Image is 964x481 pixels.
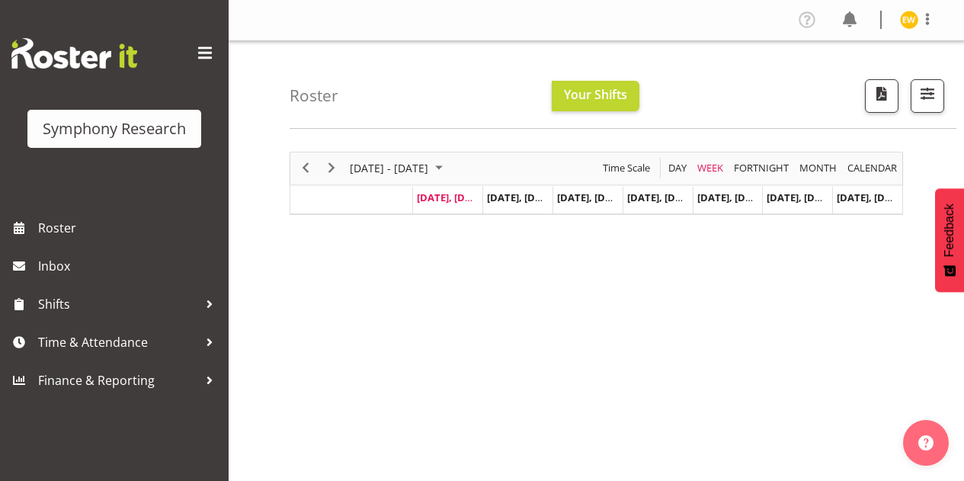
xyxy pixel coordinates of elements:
[696,159,725,178] span: Week
[557,191,626,204] span: [DATE], [DATE]
[627,191,697,204] span: [DATE], [DATE]
[935,188,964,292] button: Feedback - Show survey
[732,159,790,178] span: Fortnight
[918,435,934,451] img: help-xxl-2.png
[38,255,221,277] span: Inbox
[798,159,838,178] span: Month
[732,159,792,178] button: Fortnight
[344,152,452,184] div: October 06 - 12, 2025
[296,159,316,178] button: Previous
[601,159,652,178] span: Time Scale
[666,159,690,178] button: Timeline Day
[943,204,956,257] span: Feedback
[487,191,556,204] span: [DATE], [DATE]
[900,11,918,29] img: enrica-walsh11863.jpg
[845,159,900,178] button: Month
[322,159,342,178] button: Next
[600,159,653,178] button: Time Scale
[290,87,338,104] h4: Roster
[38,369,198,392] span: Finance & Reporting
[38,331,198,354] span: Time & Attendance
[695,159,726,178] button: Timeline Week
[348,159,430,178] span: [DATE] - [DATE]
[797,159,840,178] button: Timeline Month
[667,159,688,178] span: Day
[846,159,898,178] span: calendar
[697,191,767,204] span: [DATE], [DATE]
[767,191,836,204] span: [DATE], [DATE]
[38,293,198,316] span: Shifts
[38,216,221,239] span: Roster
[293,152,319,184] div: previous period
[564,86,627,103] span: Your Shifts
[865,79,898,113] button: Download a PDF of the roster according to the set date range.
[319,152,344,184] div: next period
[417,191,486,204] span: [DATE], [DATE]
[347,159,450,178] button: October 2025
[290,152,903,215] div: Timeline Week of October 6, 2025
[837,191,906,204] span: [DATE], [DATE]
[11,38,137,69] img: Rosterit website logo
[552,81,639,111] button: Your Shifts
[43,117,186,140] div: Symphony Research
[911,79,944,113] button: Filter Shifts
